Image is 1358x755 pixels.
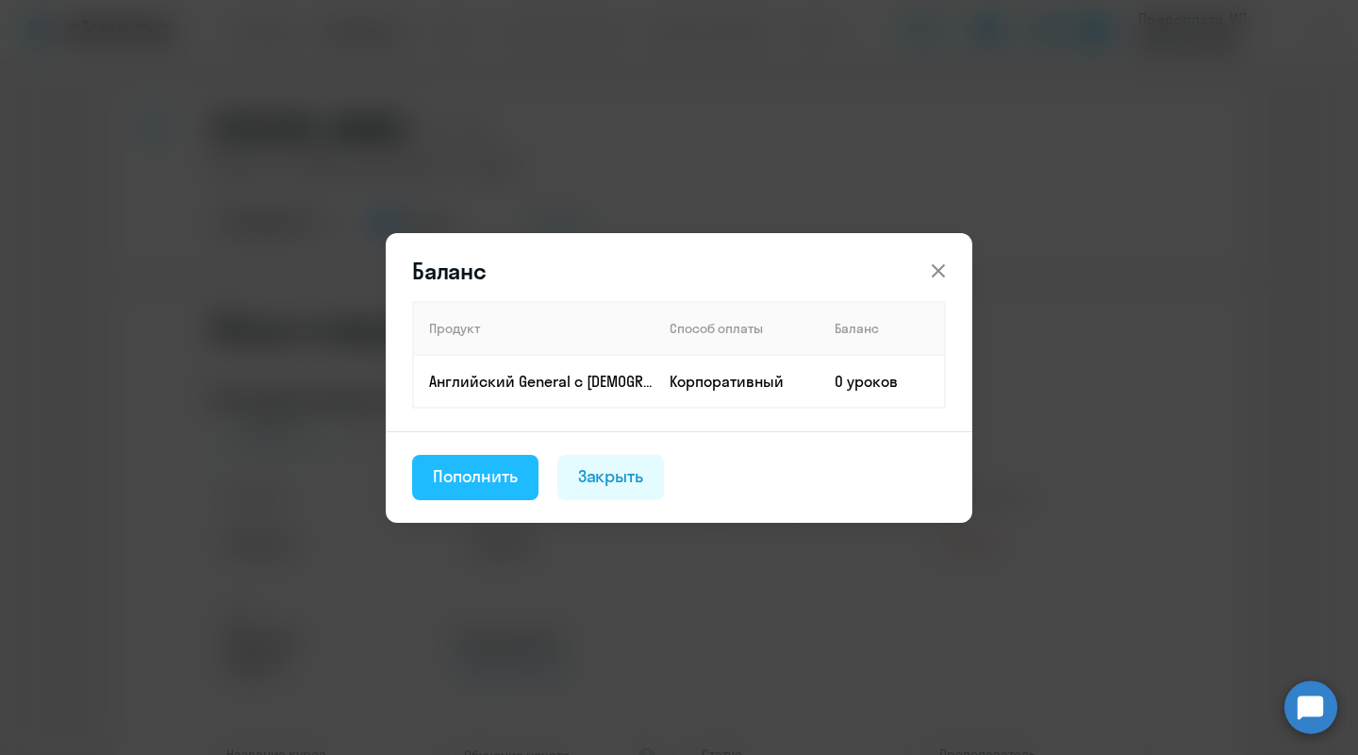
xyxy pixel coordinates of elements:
button: Закрыть [557,455,665,500]
td: 0 уроков [820,355,945,408]
button: Пополнить [412,455,538,500]
p: Английский General с [DEMOGRAPHIC_DATA] преподавателем [429,371,654,392]
th: Продукт [413,302,654,355]
th: Баланс [820,302,945,355]
div: Пополнить [433,464,518,489]
th: Способ оплаты [654,302,820,355]
div: Закрыть [578,464,644,489]
header: Баланс [386,256,972,286]
td: Корпоративный [654,355,820,408]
